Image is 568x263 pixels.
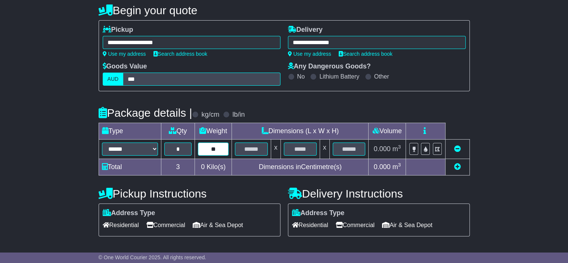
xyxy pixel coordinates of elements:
h4: Package details | [99,107,192,119]
span: Residential [292,219,328,231]
span: Air & Sea Depot [382,219,432,231]
label: AUD [103,73,124,86]
label: Address Type [103,209,155,217]
span: 0 [201,163,205,171]
label: kg/cm [201,111,219,119]
label: Delivery [288,26,323,34]
td: x [271,140,280,159]
td: Dimensions (L x W x H) [232,123,369,140]
sup: 3 [398,144,401,150]
td: Dimensions in Centimetre(s) [232,159,369,175]
label: Address Type [292,209,345,217]
sup: 3 [398,162,401,168]
h4: Begin your quote [99,4,470,16]
label: Pickup [103,26,133,34]
label: Lithium Battery [319,73,359,80]
td: x [320,140,329,159]
td: Volume [369,123,406,140]
span: m [392,163,401,171]
span: Residential [103,219,139,231]
td: Qty [161,123,195,140]
a: Remove this item [454,145,461,153]
span: Commercial [146,219,185,231]
a: Add new item [454,163,461,171]
h4: Pickup Instructions [99,187,280,200]
label: lb/in [232,111,245,119]
span: m [392,145,401,153]
span: 0.000 [374,145,391,153]
span: 0.000 [374,163,391,171]
label: Other [374,73,389,80]
label: Goods Value [103,62,147,71]
td: Type [99,123,161,140]
td: Total [99,159,161,175]
span: Commercial [336,219,375,231]
span: © One World Courier 2025. All rights reserved. [99,254,207,260]
label: Any Dangerous Goods? [288,62,371,71]
h4: Delivery Instructions [288,187,470,200]
label: No [297,73,305,80]
td: Weight [195,123,232,140]
td: Kilo(s) [195,159,232,175]
a: Use my address [288,51,331,57]
a: Use my address [103,51,146,57]
a: Search address book [339,51,392,57]
span: Air & Sea Depot [193,219,243,231]
a: Search address book [153,51,207,57]
td: 3 [161,159,195,175]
